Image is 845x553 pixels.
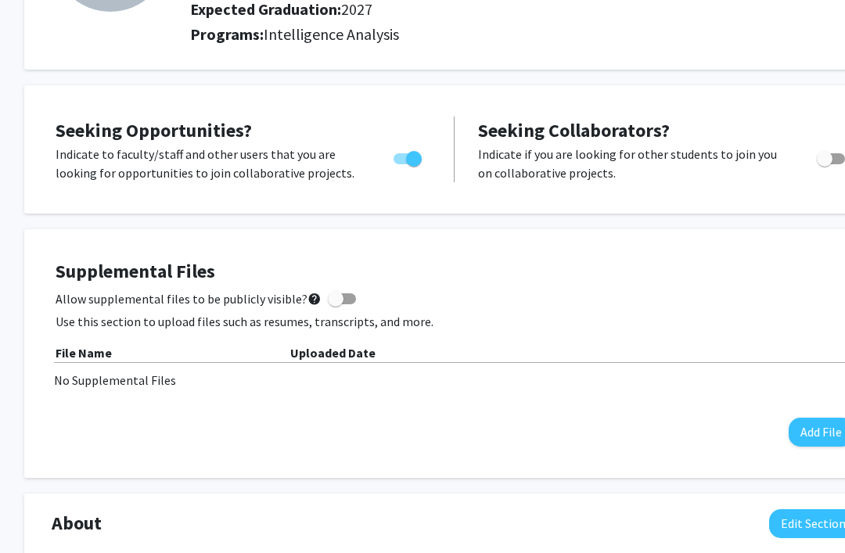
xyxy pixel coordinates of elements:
b: File Name [56,345,112,361]
div: Toggle [387,145,430,168]
iframe: Chat [12,483,67,541]
p: Indicate if you are looking for other students to join you on collaborative projects. [478,145,787,182]
span: About [52,509,102,537]
mat-icon: help [307,289,322,308]
span: Seeking Opportunities? [56,118,252,142]
span: Intelligence Analysis [264,24,399,44]
span: Seeking Collaborators? [478,118,670,142]
span: Allow supplemental files to be publicly visible? [56,289,322,308]
b: Uploaded Date [290,345,376,361]
p: Indicate to faculty/staff and other users that you are looking for opportunities to join collabor... [56,145,364,182]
